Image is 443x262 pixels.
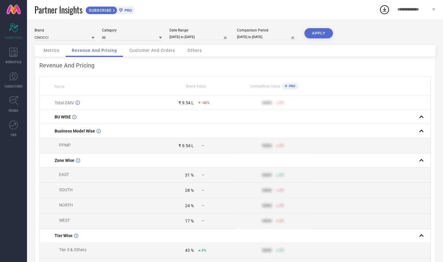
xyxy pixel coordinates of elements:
[8,108,19,113] span: TRENDS
[5,60,22,64] span: WORKSPACE
[4,84,23,88] span: SUGGESTIONS
[55,115,71,119] span: BU WISE
[250,84,280,88] span: Competitors Value
[287,84,295,88] span: PRO
[202,219,204,223] span: —
[169,34,229,40] input: Select date range
[185,203,194,208] div: 24 %
[262,203,272,208] div: 9999
[123,8,132,13] span: PRO
[169,28,229,32] div: Date Range
[262,100,272,105] div: 9999
[72,48,117,53] span: Revenue And Pricing
[379,4,390,15] div: Open download list
[262,188,272,193] div: 9999
[186,84,206,88] span: Brand Value
[202,173,204,177] span: —
[59,143,71,147] span: PPMP
[280,219,284,223] span: 50
[55,129,95,133] span: Business Model Wise
[304,28,333,38] button: APPLY
[34,28,94,32] div: Brand
[187,48,202,53] span: Others
[129,48,175,53] span: Customer And Orders
[185,248,194,253] div: 43 %
[59,247,86,252] span: Tier 3 & Others
[43,48,59,53] span: Metrics
[34,4,82,16] span: Partner Insights
[202,248,206,252] span: 6%
[85,5,135,14] a: SUBSCRIBEPRO
[102,28,162,32] div: Category
[202,101,210,105] span: -40%
[59,187,73,192] span: SOUTH
[178,100,194,105] div: ₹ 9.54 L
[280,248,284,252] span: 50
[280,188,284,192] span: 50
[11,132,16,137] span: FWD
[5,35,22,40] span: SCORECARDS
[262,143,272,148] div: 9999
[202,188,204,192] span: —
[262,219,272,223] div: 9999
[262,248,272,253] div: 9999
[185,188,194,193] div: 28 %
[59,203,73,207] span: NORTH
[59,172,69,177] span: EAST
[55,158,74,163] span: Zone Wise
[237,34,297,40] input: Select comparison period
[55,100,74,105] span: Total GMV
[280,144,284,148] span: 50
[185,173,194,177] div: 31 %
[202,144,204,148] span: —
[86,8,113,13] span: SUBSCRIBE
[262,173,272,177] div: 9999
[55,85,64,89] span: Name
[237,28,297,32] div: Comparison Period
[280,204,284,208] span: 50
[59,218,70,223] span: WEST
[39,62,431,69] div: Revenue And Pricing
[185,219,194,223] div: 17 %
[280,173,284,177] span: 50
[178,143,194,148] div: ₹ 9.54 L
[202,204,204,208] span: —
[280,101,284,105] span: 50
[55,233,73,238] span: Tier Wise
